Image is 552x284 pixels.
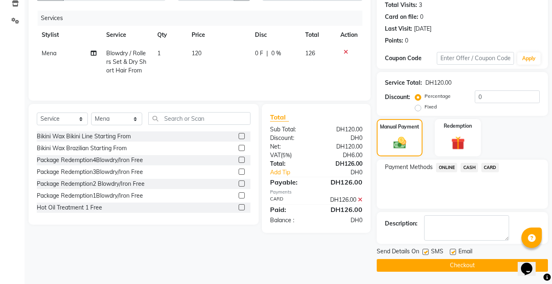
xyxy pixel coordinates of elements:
div: Paid: [264,205,316,214]
th: Service [101,26,153,44]
div: DH120.00 [425,79,451,87]
th: Action [335,26,362,44]
label: Manual Payment [380,123,419,131]
label: Redemption [444,122,472,130]
div: Coupon Code [385,54,436,63]
input: Search or Scan [148,112,250,125]
th: Stylist [37,26,101,44]
div: Payable: [264,177,316,187]
span: Total [270,113,289,122]
span: CARD [481,163,499,172]
span: 5% [282,152,290,158]
div: DH126.00 [316,196,369,204]
span: | [266,49,268,58]
div: Payments [270,189,362,196]
div: Service Total: [385,79,422,87]
div: Net: [264,142,316,151]
span: 126 [305,50,315,57]
div: Package Redemption2 Blowdry/Iron Free [37,180,145,188]
div: CARD [264,196,316,204]
div: 0 [420,13,423,21]
div: Package Redemption1Blowdry/Iron Free [37,192,143,200]
div: Package Redemption4Blowdry/Iron Free [37,156,143,165]
div: Bikini Wax Bikini Line Starting From [37,132,131,141]
div: DH126.00 [316,205,369,214]
div: Total Visits: [385,1,417,9]
img: _cash.svg [389,135,410,150]
div: Card on file: [385,13,418,21]
th: Total [300,26,336,44]
button: Apply [517,52,541,65]
span: SMS [431,247,443,257]
div: DH0 [316,216,369,225]
span: 1 [157,50,161,57]
span: Payment Methods [385,163,433,171]
label: Fixed [425,103,437,110]
div: DH6.00 [316,151,369,160]
div: Balance : [264,216,316,225]
div: Discount: [264,134,316,142]
th: Price [187,26,250,44]
div: ( ) [264,151,316,160]
iframe: chat widget [518,251,544,276]
div: Services [38,11,369,26]
div: DH0 [316,134,369,142]
a: Add Tip [264,168,325,177]
div: [DATE] [414,25,431,33]
div: DH0 [325,168,369,177]
div: 0 [405,36,408,45]
div: DH126.00 [316,177,369,187]
span: 0 F [255,49,263,58]
div: DH120.00 [316,142,369,151]
div: Points: [385,36,403,45]
div: Total: [264,160,316,168]
div: Last Visit: [385,25,412,33]
span: CASH [460,163,478,172]
span: 0 % [271,49,281,58]
div: Bikini Wax Brazilian Starting From [37,144,127,153]
img: _gift.svg [447,135,469,151]
button: Checkout [377,259,548,272]
span: ONLINE [436,163,457,172]
th: Disc [250,26,300,44]
label: Percentage [425,92,451,100]
div: DH120.00 [316,125,369,134]
div: Hot Oil Treatment 1 Free [37,203,102,212]
div: Package Redemption3Blowdry/Iron Free [37,168,143,176]
span: 120 [192,50,201,57]
div: Discount: [385,93,410,101]
span: Blowdry / Rollers Set & Dry Short Hair From [106,50,146,74]
input: Enter Offer / Coupon Code [437,52,514,65]
span: Mena [42,50,56,57]
div: Description: [385,219,418,228]
div: 3 [419,1,422,9]
span: Send Details On [377,247,419,257]
span: Email [458,247,472,257]
div: Sub Total: [264,125,316,134]
th: Qty [152,26,187,44]
div: DH126.00 [316,160,369,168]
span: VAT [270,151,281,159]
